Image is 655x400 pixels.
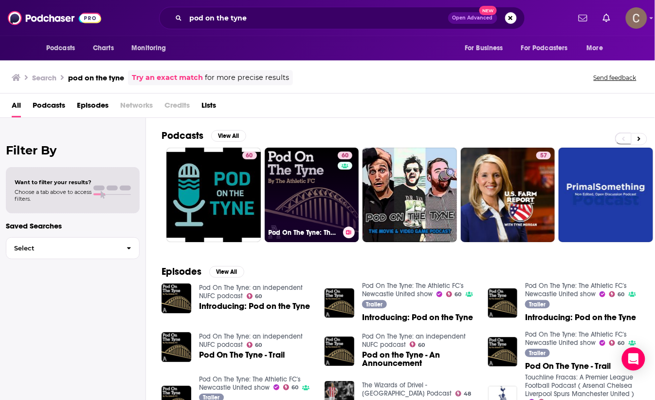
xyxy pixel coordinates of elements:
button: open menu [515,39,582,57]
a: Episodes [77,97,109,117]
span: 60 [255,294,262,299]
h2: Filter By [6,143,140,157]
a: Pod On The Tyne - Trail [525,362,611,370]
a: Pod On The Tyne: The Athletic FC's Newcastle United show [362,282,464,298]
span: Choose a tab above to access filters. [15,189,91,202]
a: Introducing: Pod on the Tyne [525,313,636,322]
img: Introducing: Pod on the Tyne [488,288,518,318]
button: View All [209,266,244,278]
a: 60 [609,340,625,346]
img: Introducing: Pod on the Tyne [325,288,354,318]
a: Introducing: Pod on the Tyne [362,313,473,322]
span: Monitoring [131,41,166,55]
a: Pod On The Tyne: The Athletic FC's Newcastle United show [525,282,627,298]
span: Charts [93,41,114,55]
h3: pod on the tyne [68,73,124,82]
span: Trailer [529,350,546,356]
img: Podchaser - Follow, Share and Rate Podcasts [8,9,101,27]
button: View All [211,130,246,142]
a: 60 [242,152,257,159]
img: Pod on the Tyne - An Announcement [325,337,354,366]
a: Pod On The Tyne: an independent NUFC podcast [199,332,303,349]
img: User Profile [626,7,647,29]
h2: Podcasts [162,130,203,142]
span: Want to filter your results? [15,179,91,186]
a: Lists [201,97,216,117]
span: More [587,41,603,55]
a: Pod On The Tyne: The Athletic FC's Newcastle United show [199,375,301,392]
a: Charts [87,39,120,57]
a: PodcastsView All [162,130,246,142]
a: EpisodesView All [162,266,244,278]
a: 60 [166,148,261,242]
span: For Business [465,41,503,55]
span: 60 [618,341,625,345]
span: Credits [164,97,190,117]
button: open menu [125,39,179,57]
a: 57 [461,148,555,242]
a: Show notifications dropdown [575,10,591,26]
a: 60 [446,291,462,297]
span: Logged in as clay.bolton [626,7,647,29]
button: Select [6,237,140,259]
a: Show notifications dropdown [599,10,614,26]
span: 60 [418,343,425,347]
a: 60Pod On The Tyne: The Athletic FC's Newcastle United show [265,148,359,242]
h2: Episodes [162,266,201,278]
span: All [12,97,21,117]
span: Networks [120,97,153,117]
input: Search podcasts, credits, & more... [186,10,448,26]
a: 48 [455,391,472,397]
span: Podcasts [46,41,75,55]
a: Pod on the Tyne - An Announcement [362,351,476,367]
a: Pod On The Tyne: an independent NUFC podcast [199,284,303,300]
button: open menu [580,39,616,57]
span: Select [6,245,119,251]
a: Touchline Fracas: A Premier League Football Podcast ( Arsenal Chelsea Liverpool Spurs Manchester ... [525,373,634,398]
a: 60 [247,342,262,348]
a: Introducing: Pod on the Tyne [199,302,310,310]
span: 60 [255,343,262,347]
span: 60 [455,292,462,297]
a: Pod On The Tyne - Trail [162,332,191,362]
a: The Wizards of Drivel - Stoke City Podcast [362,381,452,398]
span: For Podcasters [521,41,568,55]
a: Podcasts [33,97,65,117]
span: for more precise results [205,72,289,83]
img: Introducing: Pod on the Tyne [162,284,191,313]
button: Show profile menu [626,7,647,29]
a: Pod On The Tyne: an independent NUFC podcast [362,332,466,349]
span: 60 [618,292,625,297]
a: Pod On The Tyne - Trail [199,351,285,359]
a: 60 [283,384,299,390]
button: Send feedback [591,74,639,82]
button: Open AdvancedNew [448,12,497,24]
a: Try an exact match [132,72,203,83]
a: 57 [536,152,551,159]
span: New [479,6,497,15]
span: 57 [540,151,547,161]
span: 60 [246,151,253,161]
img: Pod On The Tyne - Trail [488,337,518,367]
a: 60 [410,342,425,347]
span: 60 [342,151,348,161]
a: 60 [609,291,625,297]
div: Search podcasts, credits, & more... [159,7,525,29]
h3: Search [32,73,56,82]
span: Trailer [366,302,383,307]
span: 60 [291,385,298,390]
h3: Pod On The Tyne: The Athletic FC's Newcastle United show [269,229,339,237]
